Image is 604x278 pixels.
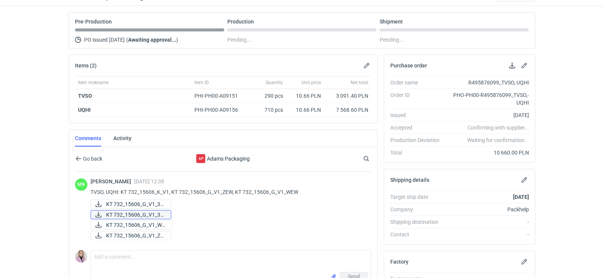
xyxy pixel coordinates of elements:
[520,61,529,70] button: Edit purchase order
[91,220,166,230] div: KT 732_15606_G_V1_WEW.pdf
[91,178,134,184] span: [PERSON_NAME]
[390,111,446,119] div: Issued
[91,200,166,209] div: KT 732_15606_G_V1_3D ruch.pdf
[91,210,166,219] div: KT 732_15606_G_V1_3D.JPG
[302,80,321,86] span: Unit price
[106,211,165,219] span: KT 732_15606_G_V1_3D...
[508,61,517,70] button: Download PO
[75,35,224,44] div: PO issued
[227,35,251,44] span: Pending...
[390,259,408,265] h2: Factory
[81,156,102,161] span: Go back
[390,218,446,226] div: Shipping destination
[91,231,166,240] div: KT 732_15606_G_V1_ZEW.pdf
[289,92,321,100] div: 10.66 PLN
[91,187,365,197] p: TVSO, UQHI: KT 732_15606_K_V1, KT 732_15606_G_V1_ZEW, KT 732_15606_G_V1_WEW
[106,231,165,240] span: KT 732_15606_G_V1_ZE...
[380,35,529,44] div: Pending...
[91,220,173,230] a: KT 732_15606_G_V1_WE...
[390,91,446,106] div: Order ID
[467,136,529,144] em: Waiting for confirmation...
[468,125,529,131] em: Confirming with supplier...
[113,130,131,147] a: Activity
[390,124,446,131] div: Accepted
[91,210,171,219] a: KT 732_15606_G_V1_3D...
[446,79,529,86] div: R495876099_TVSO, UQHI
[390,136,446,144] div: Production Deviation
[520,257,529,266] button: Edit factory details
[289,106,321,114] div: 10.66 PLN
[106,221,166,229] span: KT 732_15606_G_V1_WE...
[194,106,245,114] div: PHI-PH00-A09156
[109,35,125,44] span: [DATE]
[362,154,386,163] input: Search
[513,194,529,200] strong: [DATE]
[520,175,529,184] button: Edit shipping details
[196,154,205,163] div: Adams Packaging
[327,106,368,114] div: 7 568.60 PLN
[351,80,368,86] span: Net total
[134,178,164,184] span: [DATE] 12:38
[75,130,101,147] a: Comments
[161,154,285,163] div: Adams Packaging
[266,80,283,86] span: Quantity
[75,62,97,69] h2: Items (2)
[390,149,446,156] div: Total
[194,92,245,100] div: PHI-PH00-A09151
[126,37,128,43] span: (
[380,19,403,25] p: Shipment
[446,149,529,156] div: 10 660.00 PLN
[390,177,429,183] h2: Shipping details
[446,206,529,213] div: Packhelp
[248,103,286,117] div: 710 pcs
[446,111,529,119] div: [DATE]
[390,193,446,201] div: Target ship date
[91,231,171,240] a: KT 732_15606_G_V1_ZE...
[176,37,178,43] span: )
[390,62,427,69] h2: Purchase order
[446,91,529,106] div: PHO-PH00-R495876099_TVSO,-UQHI
[75,178,88,191] figcaption: MN
[362,61,371,70] button: Edit items
[91,200,171,209] a: KT 732_15606_G_V1_3D...
[446,231,529,238] div: -
[78,107,91,113] a: UQHI
[78,80,108,86] span: Item nickname
[75,154,103,163] button: Go back
[75,250,88,263] img: Klaudia Wiśniewska
[227,19,254,25] p: Production
[390,231,446,238] div: Contact
[248,89,286,103] div: 290 pcs
[128,37,176,43] strong: Awaiting approval...
[106,200,165,208] span: KT 732_15606_G_V1_3D...
[327,92,368,100] div: 3 091.40 PLN
[390,79,446,86] div: Order name
[194,80,209,86] span: Item ID
[390,206,446,213] div: Company
[75,19,112,25] p: Pre-Production
[75,178,88,191] div: Małgorzata Nowotna
[196,154,205,163] figcaption: AP
[446,218,529,226] div: -
[78,93,92,99] a: TVSO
